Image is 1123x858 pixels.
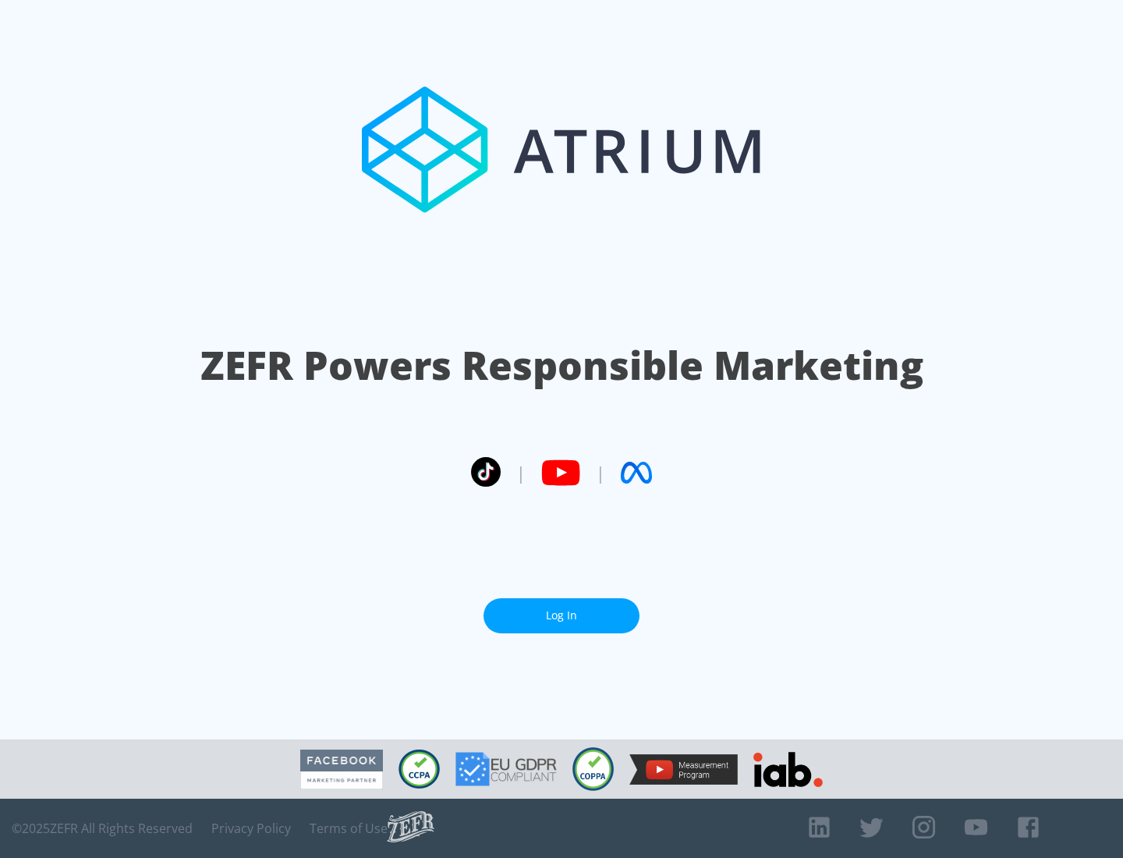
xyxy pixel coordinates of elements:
img: YouTube Measurement Program [629,754,738,785]
img: Facebook Marketing Partner [300,750,383,789]
a: Terms of Use [310,821,388,836]
img: IAB [753,752,823,787]
span: | [516,461,526,484]
img: GDPR Compliant [455,752,557,786]
span: © 2025 ZEFR All Rights Reserved [12,821,193,836]
img: CCPA Compliant [399,750,440,789]
h1: ZEFR Powers Responsible Marketing [200,339,923,392]
span: | [596,461,605,484]
a: Privacy Policy [211,821,291,836]
a: Log In [484,598,639,633]
img: COPPA Compliant [572,747,614,791]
